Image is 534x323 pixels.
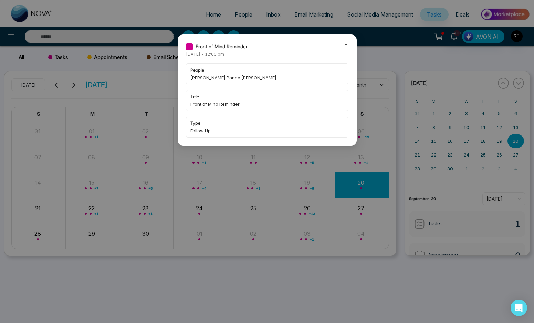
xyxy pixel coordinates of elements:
span: Follow Up [190,127,344,134]
span: title [190,93,344,100]
div: Open Intercom Messenger [511,300,527,316]
span: Front of Mind Reminder [196,43,248,50]
span: Front of Mind Reminder [190,101,344,108]
span: type [190,120,344,127]
span: people [190,67,344,73]
span: [DATE] • 12:00 pm [186,52,224,57]
span: [PERSON_NAME] Panda [PERSON_NAME] [190,74,344,81]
